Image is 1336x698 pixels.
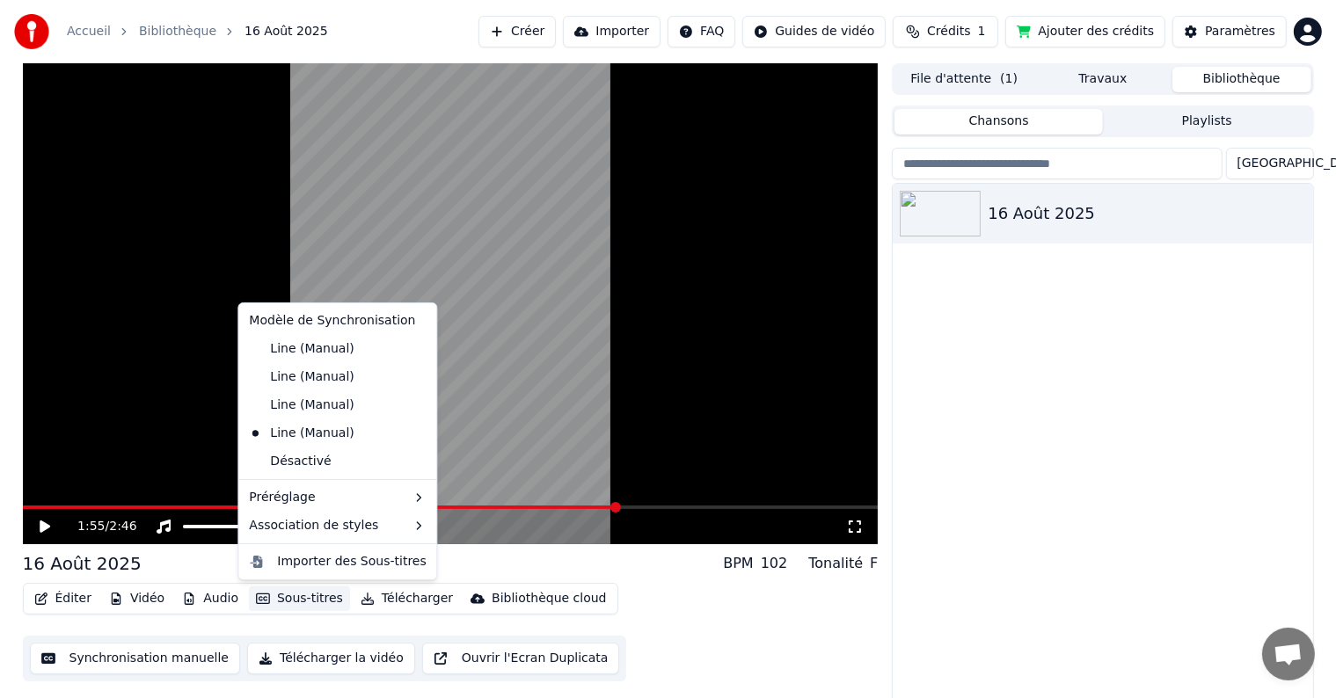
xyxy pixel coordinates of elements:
span: 16 Août 2025 [245,23,328,40]
a: Ouvrir le chat [1262,628,1315,680]
div: Line (Manual) [242,363,361,391]
button: Paramètres [1172,16,1287,47]
div: Préréglage [242,484,433,512]
span: ( 1 ) [1000,70,1018,88]
button: Importer [563,16,661,47]
a: Accueil [67,23,111,40]
div: / [77,518,120,535]
span: 1 [978,23,986,40]
div: Line (Manual) [242,335,361,363]
a: Bibliothèque [139,23,216,40]
div: Paramètres [1205,23,1275,40]
button: Éditer [27,586,99,611]
div: Tonalité [808,553,863,574]
nav: breadcrumb [67,23,328,40]
div: F [870,553,878,574]
div: Association de styles [242,512,433,540]
button: Bibliothèque [1172,67,1311,92]
div: Bibliothèque cloud [492,590,606,607]
button: File d'attente [894,67,1033,92]
button: Ajouter des crédits [1005,16,1165,47]
button: Vidéo [102,586,172,611]
div: Line (Manual) [242,419,361,447]
span: Crédits [927,23,970,40]
button: Ouvrir l'Ecran Duplicata [422,643,620,674]
button: Travaux [1033,67,1172,92]
div: Modèle de Synchronisation [242,307,433,335]
button: Audio [175,586,245,611]
div: Désactivé [242,447,433,476]
button: Crédits1 [893,16,998,47]
button: Synchronisation manuelle [30,643,241,674]
button: Télécharger la vidéo [247,643,415,674]
span: 2:46 [109,518,136,535]
span: 1:55 [77,518,105,535]
div: BPM [723,553,753,574]
div: 102 [761,553,788,574]
button: Guides de vidéo [742,16,886,47]
button: Playlists [1103,109,1311,135]
div: 16 Août 2025 [23,551,142,576]
button: Chansons [894,109,1103,135]
div: Line (Manual) [242,391,361,419]
img: youka [14,14,49,49]
button: Créer [478,16,556,47]
div: Importer des Sous-titres [277,553,426,571]
button: Télécharger [354,586,460,611]
div: 16 Août 2025 [988,201,1305,226]
button: Sous-titres [249,586,350,611]
button: FAQ [668,16,735,47]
